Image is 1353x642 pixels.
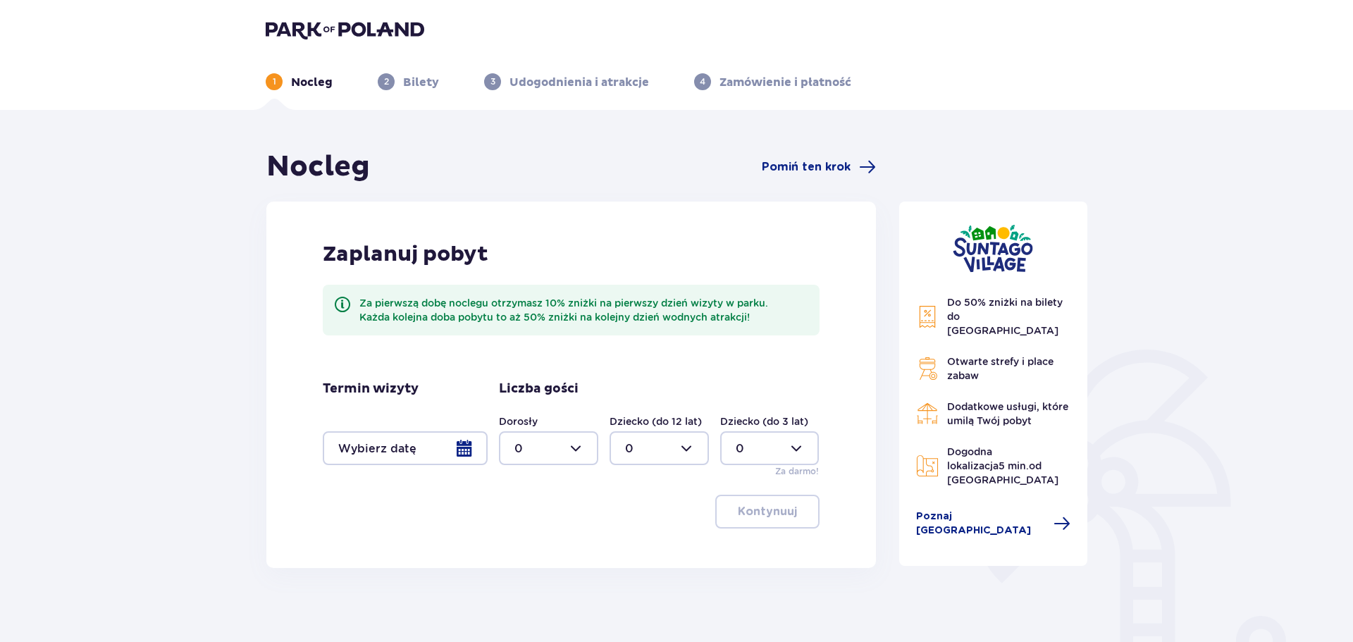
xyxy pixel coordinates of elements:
img: Park of Poland logo [266,20,424,39]
span: Otwarte strefy i place zabaw [947,356,1054,381]
h1: Nocleg [266,149,370,185]
img: Grill Icon [916,357,939,380]
p: Nocleg [291,75,333,90]
p: 2 [384,75,389,88]
img: Suntago Village [953,224,1033,273]
p: Zaplanuj pobyt [323,241,488,268]
label: Dorosły [499,414,538,428]
div: Za pierwszą dobę noclegu otrzymasz 10% zniżki na pierwszy dzień wizyty w parku. Każda kolejna dob... [359,296,808,324]
span: Poznaj [GEOGRAPHIC_DATA] [916,510,1046,538]
a: Poznaj [GEOGRAPHIC_DATA] [916,510,1071,538]
button: Kontynuuj [715,495,820,529]
span: Do 50% zniżki na bilety do [GEOGRAPHIC_DATA] [947,297,1063,336]
span: Dodatkowe usługi, które umilą Twój pobyt [947,401,1068,426]
p: 4 [700,75,705,88]
p: Liczba gości [499,381,579,397]
p: Kontynuuj [738,504,797,519]
label: Dziecko (do 3 lat) [720,414,808,428]
p: 1 [273,75,276,88]
img: Map Icon [916,455,939,477]
p: Bilety [403,75,439,90]
p: Udogodnienia i atrakcje [509,75,649,90]
p: 3 [490,75,495,88]
img: Restaurant Icon [916,402,939,425]
p: Zamówienie i płatność [719,75,851,90]
p: Za darmo! [775,465,819,478]
img: Discount Icon [916,305,939,328]
span: Pomiń ten krok [762,159,851,175]
a: Pomiń ten krok [762,159,876,175]
label: Dziecko (do 12 lat) [610,414,702,428]
span: Dogodna lokalizacja od [GEOGRAPHIC_DATA] [947,446,1058,486]
p: Termin wizyty [323,381,419,397]
span: 5 min. [999,460,1029,471]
